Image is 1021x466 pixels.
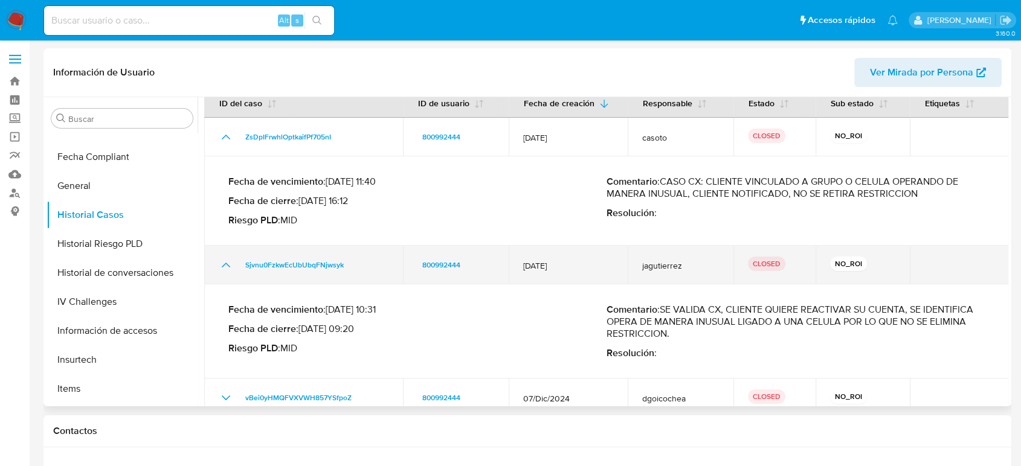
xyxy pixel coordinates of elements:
button: search-icon [304,12,329,29]
input: Buscar [68,113,188,124]
a: Salir [999,14,1012,27]
button: KYC [47,403,198,432]
input: Buscar usuario o caso... [44,13,334,28]
button: Historial de conversaciones [47,258,198,287]
button: Información de accesos [47,316,198,345]
button: Historial Casos [47,200,198,229]
span: s [295,14,299,26]
h1: Contactos [53,425,1002,437]
span: Alt [279,14,289,26]
span: Accesos rápidos [808,14,875,27]
button: Items [47,374,198,403]
button: Historial Riesgo PLD [47,229,198,258]
p: diego.gardunorosas@mercadolibre.com.mx [927,14,995,26]
a: Notificaciones [887,15,898,25]
button: Fecha Compliant [47,142,198,171]
button: Ver Mirada por Persona [854,58,1002,87]
button: Insurtech [47,345,198,374]
span: Ver Mirada por Persona [870,58,973,87]
h1: Información de Usuario [53,66,155,78]
button: General [47,171,198,200]
button: Buscar [56,113,66,123]
button: IV Challenges [47,287,198,316]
